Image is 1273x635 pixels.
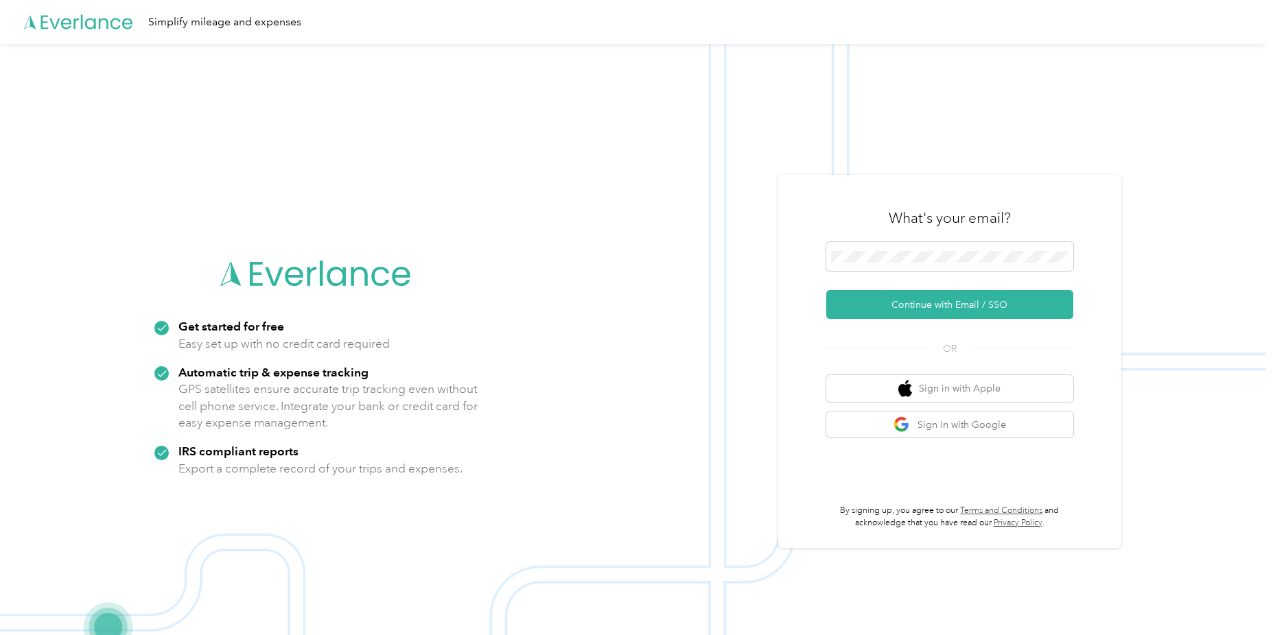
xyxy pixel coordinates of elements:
div: Simplify mileage and expenses [148,14,301,31]
p: GPS satellites ensure accurate trip tracking even without cell phone service. Integrate your bank... [178,381,478,431]
iframe: Everlance-gr Chat Button Frame [1196,558,1273,635]
a: Privacy Policy [994,518,1042,528]
strong: IRS compliant reports [178,444,299,458]
h3: What's your email? [889,208,1011,228]
a: Terms and Conditions [960,505,1042,516]
p: By signing up, you agree to our and acknowledge that you have read our . [826,505,1073,529]
strong: Automatic trip & expense tracking [178,365,369,379]
img: apple logo [898,380,912,397]
img: google logo [894,416,911,433]
button: Continue with Email / SSO [826,290,1073,319]
p: Export a complete record of your trips and expenses. [178,460,463,477]
span: OR [926,342,974,356]
button: google logoSign in with Google [826,411,1073,438]
strong: Get started for free [178,319,284,333]
button: apple logoSign in with Apple [826,375,1073,402]
p: Easy set up with no credit card required [178,335,390,352]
